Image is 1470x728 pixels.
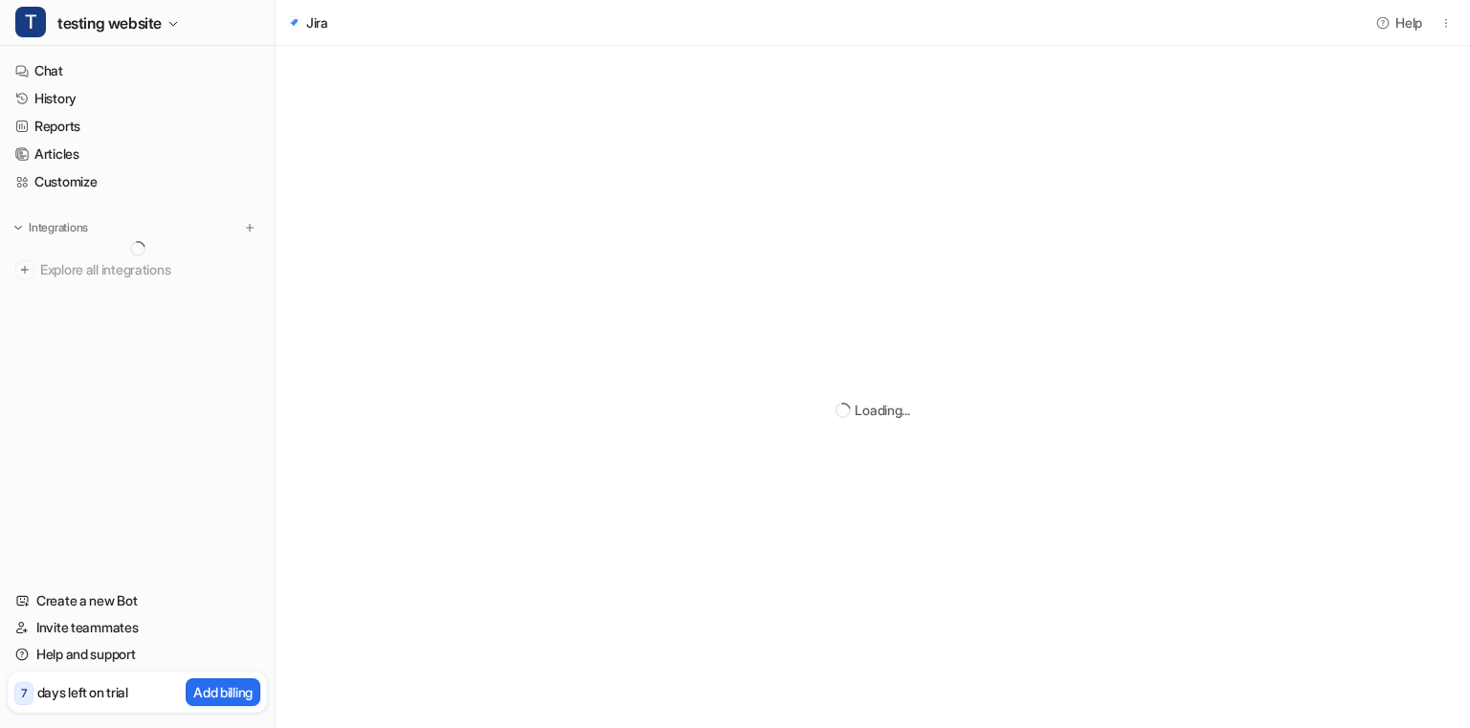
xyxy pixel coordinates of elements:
a: Articles [8,141,267,167]
a: Customize [8,168,267,195]
a: Create a new Bot [8,587,267,614]
span: testing website [57,10,162,36]
a: History [8,85,267,112]
p: 7 [21,685,27,702]
img: expand menu [11,221,25,234]
span: T [15,7,46,37]
a: Help and support [8,641,267,668]
span: Explore all integrations [40,254,259,285]
button: Integrations [8,218,94,237]
button: Add billing [186,678,260,706]
a: Reports [8,113,267,140]
p: Integrations [29,220,88,235]
div: Loading... [855,400,909,420]
img: menu_add.svg [243,221,256,234]
p: Add billing [193,682,253,702]
button: Help [1370,9,1430,36]
div: Jira [306,12,328,33]
a: Explore all integrations [8,256,267,283]
a: Chat [8,57,267,84]
p: days left on trial [37,682,128,702]
img: explore all integrations [15,260,34,279]
img: jira [287,16,301,29]
a: Invite teammates [8,614,267,641]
